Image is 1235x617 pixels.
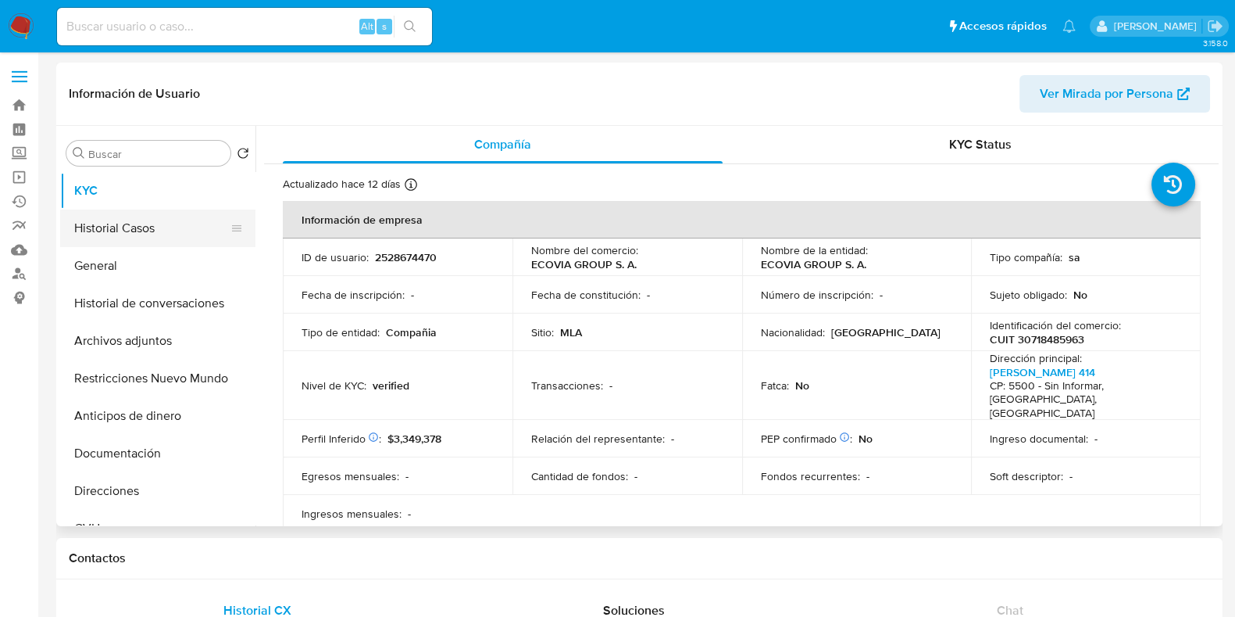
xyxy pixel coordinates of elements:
p: Ingresos mensuales : [302,507,402,521]
button: Documentación [60,435,255,472]
p: ECOVIA GROUP S. A. [761,257,866,271]
p: CUIT 30718485963 [990,332,1084,346]
p: Relación del representante : [531,432,665,446]
p: - [880,288,883,302]
p: - [609,378,612,393]
h4: CP: 5500 - Sin Informar, [GEOGRAPHIC_DATA], [GEOGRAPHIC_DATA] [990,379,1176,421]
p: Número de inscripción : [761,288,873,302]
a: Salir [1207,18,1223,34]
button: Direcciones [60,472,255,510]
span: Ver Mirada por Persona [1040,75,1173,113]
p: MLA [560,325,582,339]
button: Ver Mirada por Persona [1019,75,1210,113]
p: No [858,432,873,446]
p: [GEOGRAPHIC_DATA] [831,325,941,339]
p: - [411,288,414,302]
span: Compañía [474,135,531,153]
p: Fondos recurrentes : [761,469,860,483]
span: Alt [361,19,373,34]
a: [PERSON_NAME] 414 [990,364,1095,380]
p: 2528674470 [375,250,437,264]
p: Actualizado hace 12 días [283,177,401,192]
p: sa [1069,250,1080,264]
p: Fecha de inscripción : [302,288,405,302]
p: Nombre de la entidad : [761,243,868,257]
p: Nacionalidad : [761,325,825,339]
p: Dirección principal : [990,351,1082,365]
p: - [405,469,409,483]
a: Notificaciones [1062,20,1076,33]
p: No [795,378,809,393]
button: KYC [60,172,255,210]
button: Historial de conversaciones [60,285,255,322]
input: Buscar [88,147,224,161]
p: - [647,288,650,302]
p: Sitio : [531,325,554,339]
p: Identificación del comercio : [990,318,1121,332]
p: Ingreso documental : [990,432,1088,446]
p: Perfil Inferido : [302,432,381,446]
th: Información de empresa [283,201,1201,239]
p: florencia.lera@mercadolibre.com [1113,19,1201,34]
span: KYC Status [949,135,1012,153]
button: search-icon [394,16,426,38]
p: Nombre del comercio : [531,243,638,257]
span: $3,349,378 [387,431,441,447]
h1: Información de Usuario [69,86,200,102]
button: Archivos adjuntos [60,322,255,360]
p: Tipo de entidad : [302,325,380,339]
h1: Contactos [69,551,1210,566]
span: s [382,19,387,34]
span: Accesos rápidos [959,18,1047,34]
button: Buscar [73,147,85,160]
p: verified [373,378,409,393]
p: PEP confirmado : [761,432,852,446]
p: Sujeto obligado : [990,288,1067,302]
p: No [1073,288,1087,302]
p: - [634,469,637,483]
p: ECOVIA GROUP S. A. [531,257,637,271]
p: - [866,469,869,483]
button: Anticipos de dinero [60,397,255,435]
button: General [60,247,255,285]
p: Fecha de constitución : [531,288,641,302]
p: ID de usuario : [302,250,369,264]
p: - [408,507,411,521]
p: Egresos mensuales : [302,469,399,483]
p: - [1094,432,1098,446]
button: Historial Casos [60,210,243,247]
p: Tipo compañía : [990,250,1062,264]
button: Volver al orden por defecto [237,147,249,164]
p: Cantidad de fondos : [531,469,628,483]
p: Nivel de KYC : [302,378,366,393]
p: - [671,432,674,446]
p: Transacciones : [531,378,603,393]
button: CVU [60,510,255,547]
p: Fatca : [761,378,789,393]
p: - [1069,469,1073,483]
p: Compañia [386,325,437,339]
p: Soft descriptor : [990,469,1063,483]
input: Buscar usuario o caso... [57,16,432,37]
button: Restricciones Nuevo Mundo [60,360,255,397]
